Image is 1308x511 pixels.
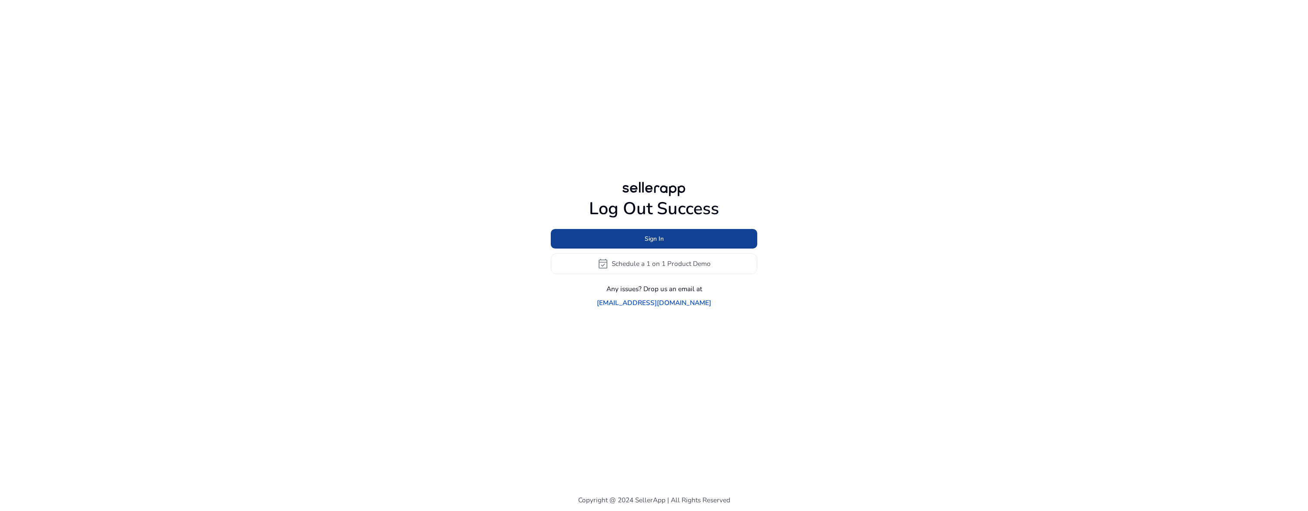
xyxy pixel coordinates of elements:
[606,284,702,294] p: Any issues? Drop us an email at
[551,199,757,219] h1: Log Out Success
[551,229,757,249] button: Sign In
[551,253,757,274] button: event_availableSchedule a 1 on 1 Product Demo
[597,298,711,308] a: [EMAIL_ADDRESS][DOMAIN_NAME]
[645,234,664,243] span: Sign In
[597,258,609,269] span: event_available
